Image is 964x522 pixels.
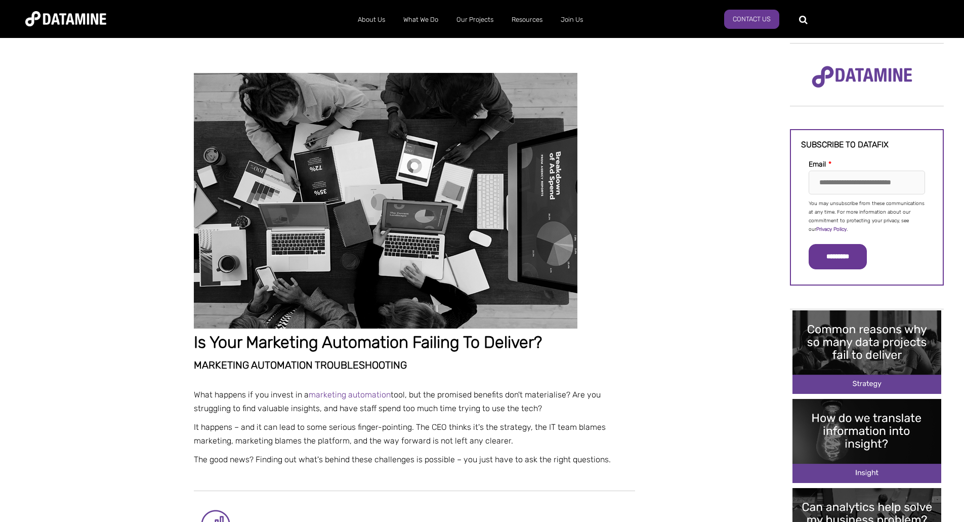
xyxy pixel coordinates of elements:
span: The good news? Finding out what's behind these challenges is possible – you just have to ask the ... [194,455,611,464]
span: What happens if you invest in a tool, but the promised benefits don't materialise? Are you strugg... [194,390,601,413]
img: marketing automation CDP article image BW [194,73,577,329]
a: Privacy Policy [816,226,847,232]
img: How do we translate insights cover image [792,399,941,483]
h3: Subscribe to datafix [801,140,933,149]
p: You may unsubscribe from these communications at any time. For more information about our commitm... [809,199,925,234]
a: Our Projects [447,7,502,33]
img: Common reasons why so many data projects fail to deliver [792,310,941,394]
h1: Is Your Marketing Automation Failing To Deliver? [194,334,635,352]
a: Join Us [552,7,592,33]
a: Contact Us [724,10,779,29]
img: Datamine [25,11,106,26]
a: marketing automation [309,390,391,399]
span: Email [809,160,826,169]
h2: Marketing Automation Troubleshooting [194,359,635,371]
span: It happens – and it can lead to some serious finger-pointing. The CEO thinks it's the strategy, t... [194,422,606,446]
a: What We Do [394,7,447,33]
a: About Us [349,7,394,33]
a: Resources [502,7,552,33]
img: Datamine Logo No Strapline - Purple [805,59,919,95]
